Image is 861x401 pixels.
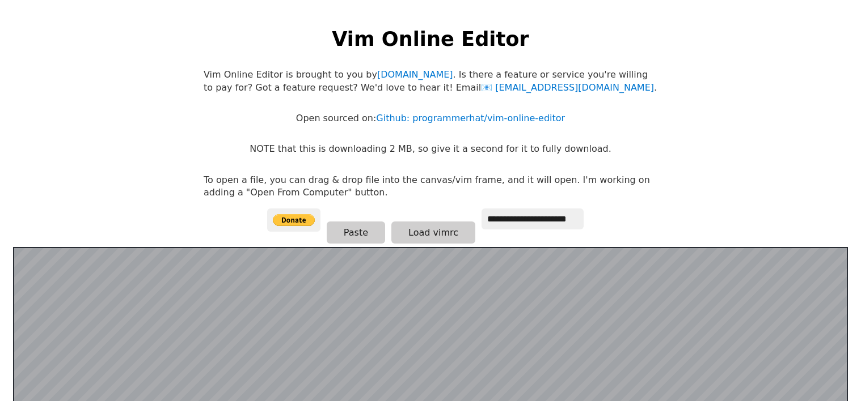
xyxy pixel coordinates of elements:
[250,143,611,155] p: NOTE that this is downloading 2 MB, so give it a second for it to fully download.
[332,25,529,53] h1: Vim Online Editor
[376,113,565,123] a: Github: programmerhat/vim-online-editor
[204,174,657,199] p: To open a file, you can drag & drop file into the canvas/vim frame, and it will open. I'm working...
[296,112,565,125] p: Open sourced on:
[377,69,453,80] a: [DOMAIN_NAME]
[204,69,657,94] p: Vim Online Editor is brought to you by . Is there a feature or service you're willing to pay for?...
[391,221,475,244] button: Load vimrc
[481,82,654,93] a: [EMAIL_ADDRESS][DOMAIN_NAME]
[327,221,385,244] button: Paste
